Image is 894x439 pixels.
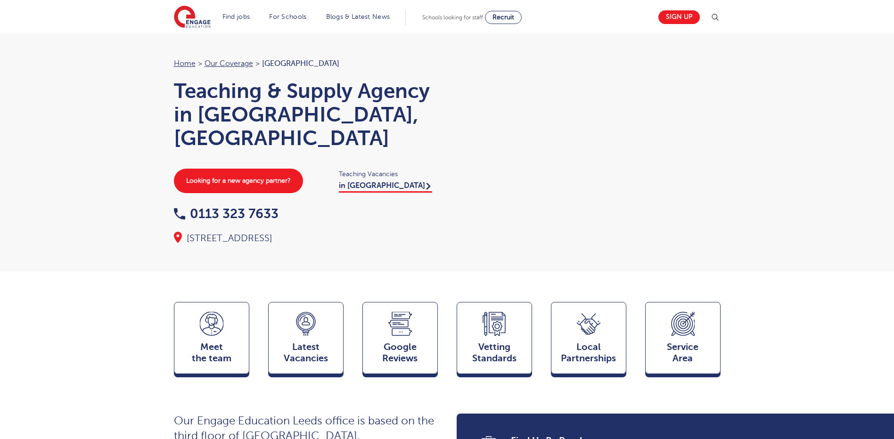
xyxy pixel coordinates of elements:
[368,341,433,364] span: Google Reviews
[556,341,621,364] span: Local Partnerships
[462,341,527,364] span: Vetting Standards
[645,302,721,378] a: ServiceArea
[174,6,211,29] img: Engage Education
[174,206,279,221] a: 0113 323 7633
[255,59,260,68] span: >
[339,181,432,193] a: in [GEOGRAPHIC_DATA]
[262,59,339,68] span: [GEOGRAPHIC_DATA]
[273,341,338,364] span: Latest Vacancies
[485,11,522,24] a: Recruit
[222,13,250,20] a: Find jobs
[650,341,715,364] span: Service Area
[457,302,532,378] a: VettingStandards
[269,13,306,20] a: For Schools
[658,10,700,24] a: Sign up
[174,169,303,193] a: Looking for a new agency partner?
[174,302,249,378] a: Meetthe team
[339,169,438,179] span: Teaching Vacancies
[174,57,438,70] nav: breadcrumb
[198,59,202,68] span: >
[174,79,438,150] h1: Teaching & Supply Agency in [GEOGRAPHIC_DATA], [GEOGRAPHIC_DATA]
[174,59,196,68] a: Home
[268,302,344,378] a: LatestVacancies
[205,59,253,68] a: Our coverage
[422,14,483,21] span: Schools looking for staff
[326,13,390,20] a: Blogs & Latest News
[179,341,244,364] span: Meet the team
[492,14,514,21] span: Recruit
[551,302,626,378] a: Local Partnerships
[362,302,438,378] a: GoogleReviews
[174,232,438,245] div: [STREET_ADDRESS]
